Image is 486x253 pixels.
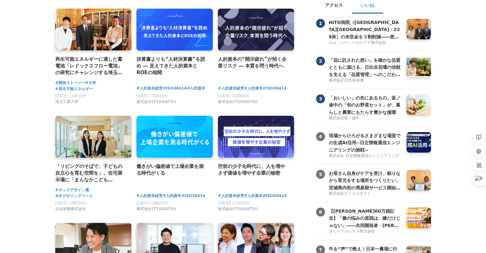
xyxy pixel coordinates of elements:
[55,187,89,193] a: #キッズデザイン賞
[329,94,402,115] a: 「おいしい」の先にあるもの。坂ノ途中の「旬のお野菜セット」が、暮らしと農業にもたらす豊かな循環
[218,101,258,106] a: 株式会社ITSUDATSU
[329,94,402,116] h3: 「おいしい」の先にあるもの。坂ノ途中の「旬のお野菜セット」が、暮らしと農業にもたらす豊かな循環
[181,193,205,199] a: #ISO30414
[218,94,250,98] span: [DATE] 10時00分
[55,201,87,205] span: [DATE] 10時00分
[136,208,176,213] a: 株式会社ITSUDATSU
[218,206,258,212] span: 株式会社ITSUDATSU
[55,193,93,199] a: #iFデザインアワード
[316,170,325,179] span: 5
[218,201,250,205] span: [DATE] 12時00分
[329,132,402,153] a: 現場からひろがるさまざまな場面での生成AI活用~日立情報通信エンジニアリングの挑戦~
[136,101,176,106] a: 株式会社ITSUDATSU
[316,57,325,66] span: 2
[55,101,78,106] a: 埼玉工業大学
[329,191,402,197] a: 株式会社ピースコネクト
[329,170,402,190] a: お母さん自身がケアを受け、頼りながら育児をする場所をつくりたい。宮城県内初の周産期サービス開始の裏側
[136,206,176,212] span: 株式会社ITSUDATSU
[329,40,402,46] a: エム・シー・ヘルスケア株式会社
[329,153,402,159] a: 株式会社 日立情報通信エンジニアリング
[329,19,402,39] a: HITO病院（[GEOGRAPHIC_DATA][GEOGRAPHIC_DATA]・228床）の未収金を３割削減――患者にも現場にも優しい入院医療費の未収金対策（ナップ賃貸保証）がもたらす安心と...
[329,40,386,45] span: エム・シー・ヘルスケア株式会社
[136,193,163,199] a: #人的資本経営
[55,163,127,184] a: 「リビングのそばで、子どもの自立心を育む空間を」。住宅展示場に「まんなかこどもBASE」を作った２人の女性社員
[263,85,287,91] a: #ISO30414
[244,193,263,199] a: #人的資本
[329,57,402,77] a: 「花に託された想い」を確かな品質とともに届ける。日比谷花壇の信頼を支える「品質管理」へのこだわりとは。
[244,85,263,91] a: #人的資本
[218,193,244,199] a: #人的資本経営
[316,94,325,103] span: 3
[329,78,402,84] a: 株式会社日比谷花壇
[329,132,402,154] h3: 現場からひろがるさまざまな場面での生成AI活用~日立情報通信エンジニアリングの挑戦~
[163,193,181,199] a: #人的資本
[55,208,86,213] a: 住友林業株式会社
[263,193,287,199] a: #ISO30414
[187,85,205,91] a: #人的資本
[218,208,258,213] a: 株式会社ITSUDATSU
[329,191,371,196] span: 株式会社ピースコネクト
[329,115,402,122] a: 株式会社坂ノ途中
[329,78,363,83] span: 株式会社日比谷花壇
[329,208,402,229] h3: 【[PERSON_NAME]60万袋記念】「膝の悩みの原因は、膝だけじゃない」――共同開発者・[PERSON_NAME]先生と語る、"歩く力"を守る想い【共同開発者対談】
[316,19,325,28] span: 1
[85,80,96,86] a: #大学
[329,19,402,40] h3: HITO病院（[GEOGRAPHIC_DATA][GEOGRAPHIC_DATA]・228床）の未収金を３割削減――患者にも現場にも優しい入院医療費の未収金対策（ナップ賃貸保証）がもたらす安心と...
[55,206,86,212] span: 住友林業株式会社
[329,57,402,78] h3: 「花に託された想い」を確かな品質とともに届ける。日比谷花壇の信頼を支える「品質管理」へのこだわりとは。
[329,170,402,191] h3: お母さん自身がケアを受け、頼りながら育児をする場所をつくりたい。宮城県内初の周産期サービス開始の裏側
[329,208,402,228] a: 【[PERSON_NAME]60万袋記念】「膝の悩みの原因は、膝だけじゃない」――共同開発者・[PERSON_NAME]先生と語る、"歩く力"を守る想い【共同開発者対談】
[316,132,325,141] span: 4
[316,208,325,217] span: 6
[136,201,168,205] span: [DATE] 10時00分
[329,153,399,159] span: 株式会社 日立情報通信エンジニアリング
[218,99,258,105] span: 株式会社ITSUDATSU
[329,229,375,234] span: さくらフォレスト株式会社
[136,163,208,177] a: 働きがい偏差値で上場企業を測る時代がくる
[55,86,93,92] a: #再生可能エネルギー
[136,85,163,91] a: #人的資本経営
[163,85,187,91] a: #ISO30414
[136,99,176,105] span: 株式会社ITSUDATSU
[218,85,244,91] a: #人的資本経営
[136,94,168,98] span: [DATE] 10時00分
[218,56,289,70] a: 人的資本の“開示疲れ”が招く企業リスク ― 本質を問う時代へ
[55,56,127,76] a: 再生可能エネルギーに適した蓄電池「レドックスフロー電池」の研究にチャレンジする埼玉工業大学
[218,163,289,177] a: 空前の少子化時代に、人を増やさず価値を増やす企業の秘密
[136,56,208,76] a: 決算書よりも“人材決算書”を読め ― 見えてきた人的資本とROEの相関
[329,115,359,121] span: 株式会社坂ノ途中
[55,94,87,98] span: [DATE] 11時10分
[55,99,78,105] span: 埼玉工業大学
[55,80,85,86] a: #開発ストーリー
[329,229,402,235] a: さくらフォレスト株式会社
